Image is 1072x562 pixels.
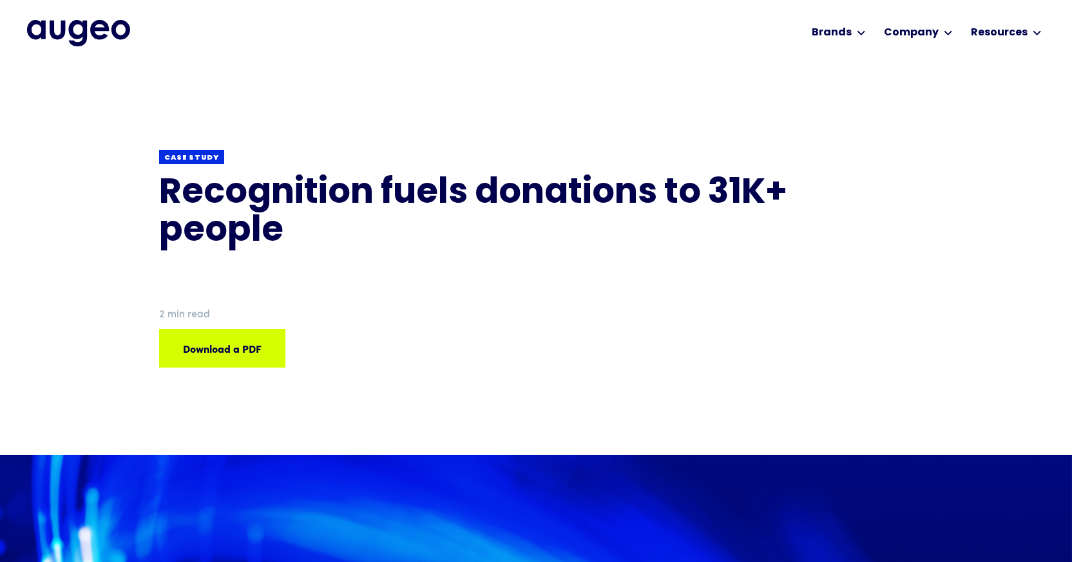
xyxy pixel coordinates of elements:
[812,25,852,41] div: Brands
[167,306,210,322] div: min read
[159,306,164,322] div: 2
[159,329,285,368] a: Download a PDF
[884,25,939,41] div: Company
[27,20,130,46] img: Augeo's full logo in midnight blue.
[971,25,1028,41] div: Resources
[159,175,913,252] h1: Recognition fuels donations to 31K+ people
[27,20,130,46] a: home
[164,153,219,163] div: Case study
